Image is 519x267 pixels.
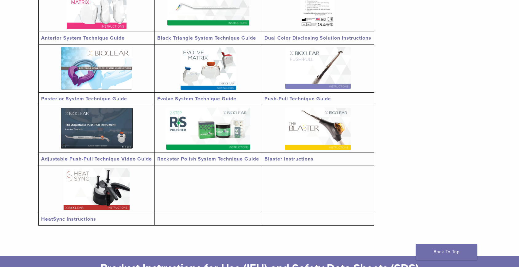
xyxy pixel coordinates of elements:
[264,96,331,102] a: Push-Pull Technique Guide
[41,96,127,102] a: Posterior System Technique Guide
[157,35,256,41] a: Black Triangle System Technique Guide
[41,35,125,41] a: Anterior System Technique Guide
[41,216,96,222] a: HeatSync Instructions
[41,156,152,162] a: Adjustable Push-Pull Technique Video Guide
[416,244,477,260] a: Back To Top
[157,96,236,102] a: Evolve System Technique Guide
[157,156,259,162] a: Rockstar Polish System Technique Guide
[264,156,314,162] a: Blaster Instructions
[264,35,371,41] a: Dual Color Disclosing Solution Instructions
